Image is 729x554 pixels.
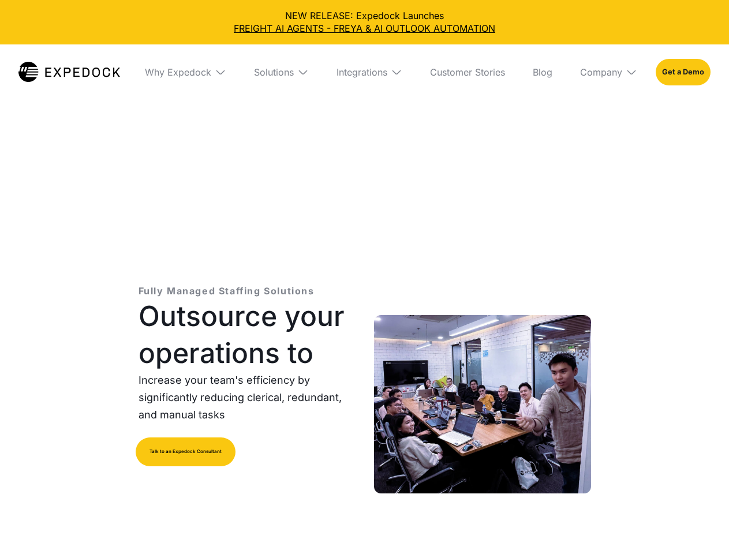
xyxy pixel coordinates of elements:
[327,44,412,100] div: Integrations
[9,9,720,35] div: NEW RELEASE: Expedock Launches
[580,66,622,78] div: Company
[139,298,356,372] h1: Outsource your operations to
[145,66,211,78] div: Why Expedock
[571,44,646,100] div: Company
[136,437,235,466] a: Talk to an Expedock Consultant
[245,44,318,100] div: Solutions
[421,44,514,100] a: Customer Stories
[656,59,711,85] a: Get a Demo
[9,22,720,35] a: FREIGHT AI AGENTS - FREYA & AI OUTLOOK AUTOMATION
[139,372,356,424] p: Increase your team's efficiency by significantly reducing clerical, redundant, and manual tasks
[136,44,235,100] div: Why Expedock
[671,499,729,554] iframe: Chat Widget
[524,44,562,100] a: Blog
[337,66,387,78] div: Integrations
[254,66,294,78] div: Solutions
[139,284,315,298] p: Fully Managed Staffing Solutions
